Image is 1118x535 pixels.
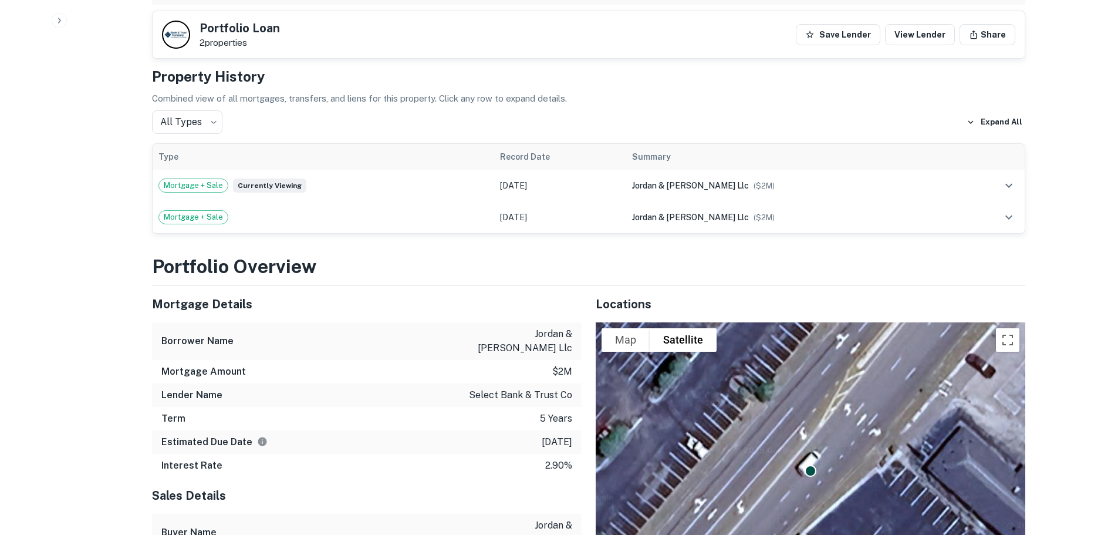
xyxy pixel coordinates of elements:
[494,144,626,170] th: Record Date
[161,334,234,348] h6: Borrower Name
[161,388,222,402] h6: Lender Name
[999,207,1019,227] button: expand row
[796,24,880,45] button: Save Lender
[545,459,572,473] p: 2.90%
[469,388,572,402] p: select bank & trust co
[161,459,222,473] h6: Interest Rate
[996,328,1019,352] button: Toggle fullscreen view
[410,5,953,38] td: pdf
[161,412,185,426] h6: Term
[152,66,1025,87] h4: Property History
[494,201,626,233] td: [DATE]
[153,144,494,170] th: Type
[552,365,572,379] p: $2m
[161,435,268,449] h6: Estimated Due Date
[152,5,316,38] td: 4956 old long beach - deed.pdf
[754,213,775,222] span: ($ 2M )
[152,295,582,313] h5: Mortgage Details
[540,412,572,426] p: 5 years
[316,5,410,38] td: Mortgage Deed
[632,181,749,190] span: jordan & [PERSON_NAME] llc
[1059,441,1118,497] iframe: Chat Widget
[159,180,228,191] span: Mortgage + Sale
[626,144,957,170] th: Summary
[602,328,650,352] button: Show street map
[152,110,222,134] div: All Types
[885,24,955,45] a: View Lender
[233,179,306,193] span: Currently viewing
[494,170,626,201] td: [DATE]
[650,328,717,352] button: Show satellite imagery
[960,24,1015,45] button: Share
[999,176,1019,196] button: expand row
[257,436,268,447] svg: Estimate is based on a standard schedule for this type of loan.
[152,92,1025,106] p: Combined view of all mortgages, transfers, and liens for this property. Click any row to expand d...
[159,211,228,223] span: Mortgage + Sale
[200,38,280,48] p: 2 properties
[632,213,749,222] span: jordan & [PERSON_NAME] llc
[161,365,246,379] h6: Mortgage Amount
[200,22,280,34] h5: Portfolio Loan
[596,295,1025,313] h5: Locations
[542,435,572,449] p: [DATE]
[467,327,572,355] p: jordan & [PERSON_NAME] llc
[152,253,1025,281] h3: Portfolio Overview
[964,113,1025,131] button: Expand All
[152,487,582,504] h5: Sales Details
[754,181,775,190] span: ($ 2M )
